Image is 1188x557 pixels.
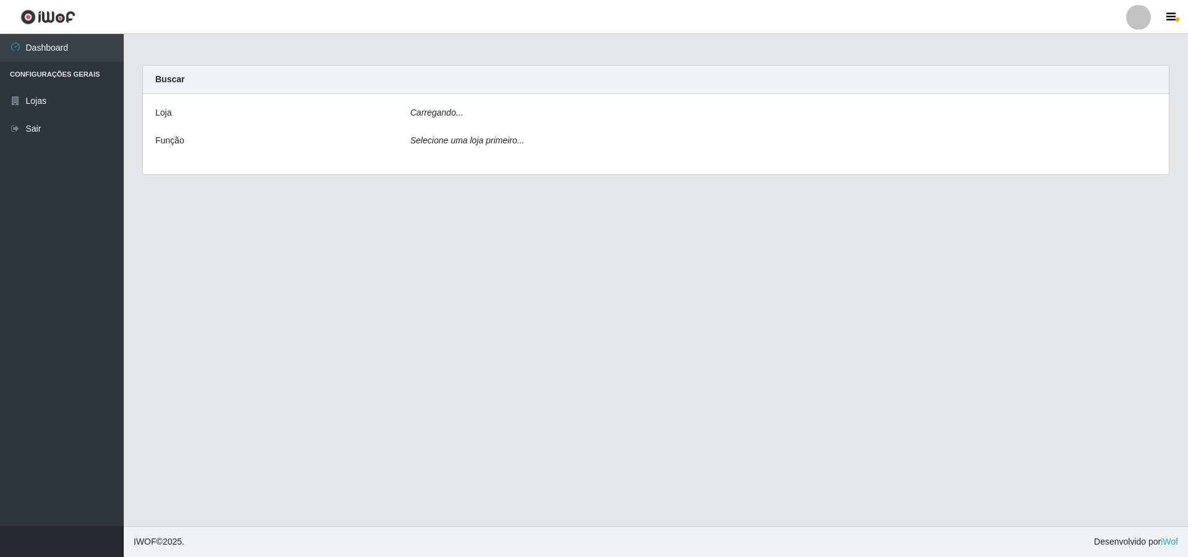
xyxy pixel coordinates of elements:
[1161,537,1178,546] a: iWof
[410,108,463,117] i: Carregando...
[155,106,171,119] label: Loja
[1094,535,1178,548] span: Desenvolvido por
[155,74,184,84] strong: Buscar
[410,135,524,145] i: Selecione uma loja primeiro...
[134,535,184,548] span: © 2025 .
[155,134,184,147] label: Função
[134,537,157,546] span: IWOF
[20,9,75,25] img: CoreUI Logo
